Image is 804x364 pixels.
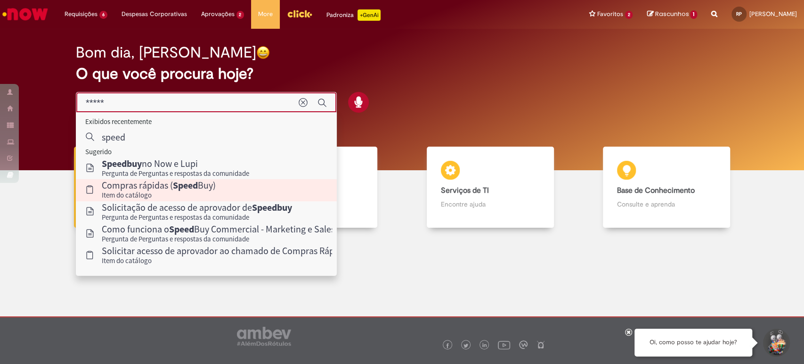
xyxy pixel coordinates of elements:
[647,10,697,19] a: Rascunhos
[49,147,226,228] a: Tirar dúvidas Tirar dúvidas com Lupi Assist e Gen Ai
[519,340,528,349] img: logo_footer_workplace.png
[441,186,489,195] b: Serviços de TI
[617,186,695,195] b: Base de Conhecimento
[76,66,728,82] h2: O que você procura hoje?
[402,147,578,228] a: Serviços de TI Encontre ajuda
[76,44,256,61] h2: Bom dia, [PERSON_NAME]
[441,199,540,209] p: Encontre ajuda
[445,343,450,348] img: logo_footer_facebook.png
[99,11,107,19] span: 6
[634,329,752,356] div: Oi, como posso te ajudar hoje?
[236,11,244,19] span: 2
[617,199,716,209] p: Consulte e aprenda
[597,9,623,19] span: Favoritos
[1,5,49,24] img: ServiceNow
[625,11,633,19] span: 2
[65,9,97,19] span: Requisições
[482,343,487,348] img: logo_footer_linkedin.png
[690,10,697,19] span: 1
[749,10,797,18] span: [PERSON_NAME]
[237,327,291,346] img: logo_footer_ambev_rotulo_gray.png
[122,9,187,19] span: Despesas Corporativas
[357,9,381,21] p: +GenAi
[463,343,468,348] img: logo_footer_twitter.png
[736,11,742,17] span: RP
[287,7,312,21] img: click_logo_yellow_360x200.png
[498,339,510,351] img: logo_footer_youtube.png
[256,46,270,59] img: happy-face.png
[536,340,545,349] img: logo_footer_naosei.png
[258,9,273,19] span: More
[326,9,381,21] div: Padroniza
[578,147,755,228] a: Base de Conhecimento Consulte e aprenda
[201,9,235,19] span: Aprovações
[655,9,689,18] span: Rascunhos
[762,329,790,357] button: Iniciar Conversa de Suporte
